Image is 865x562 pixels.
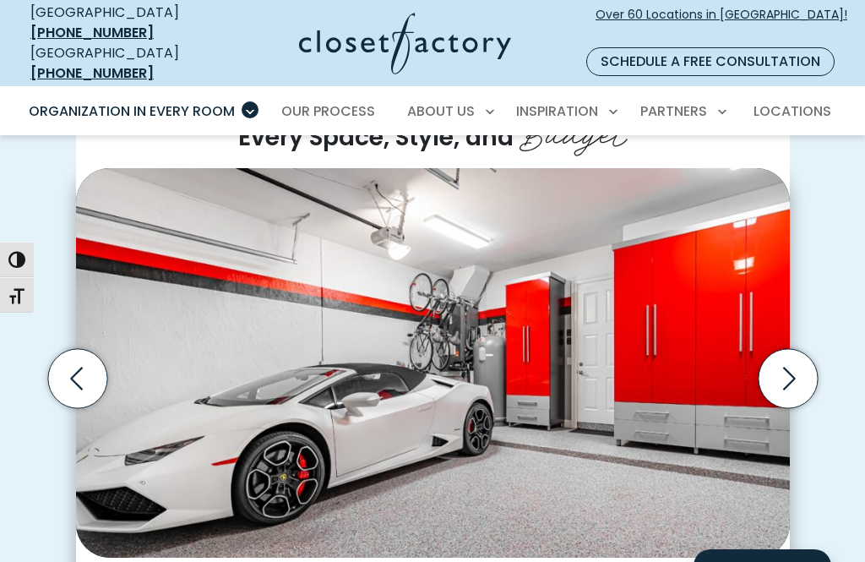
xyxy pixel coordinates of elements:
span: About Us [407,101,475,121]
div: [GEOGRAPHIC_DATA] [30,43,215,84]
span: Locations [753,101,831,121]
button: Next slide [752,342,824,415]
span: Our Process [281,101,375,121]
span: Every Space, Style, and [238,120,514,154]
span: Organization in Every Room [29,101,235,121]
button: Previous slide [41,342,114,415]
span: Partners [640,101,707,121]
img: Luxury sports garage with high-gloss red cabinetry, gray base drawers, and vertical bike racks [76,168,790,558]
div: [GEOGRAPHIC_DATA] [30,3,215,43]
span: Over 60 Locations in [GEOGRAPHIC_DATA]! [596,6,847,41]
span: Inspiration [516,101,598,121]
a: [PHONE_NUMBER] [30,23,154,42]
img: Closet Factory Logo [299,13,511,74]
nav: Primary Menu [17,88,848,135]
a: Schedule a Free Consultation [586,47,835,76]
a: [PHONE_NUMBER] [30,63,154,83]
